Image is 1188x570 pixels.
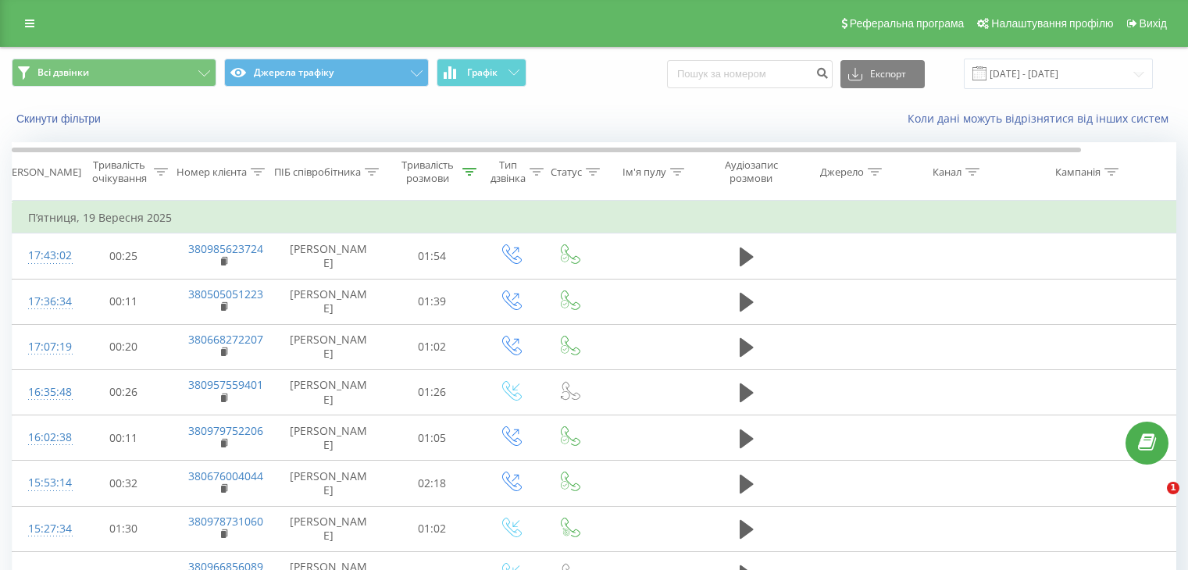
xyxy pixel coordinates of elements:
[177,166,247,179] div: Номер клієнта
[274,279,384,324] td: [PERSON_NAME]
[437,59,526,87] button: Графік
[274,166,361,179] div: ПІБ співробітника
[274,324,384,369] td: [PERSON_NAME]
[188,332,263,347] a: 380668272207
[467,67,498,78] span: Графік
[384,369,481,415] td: 01:26
[397,159,458,185] div: Тривалість розмови
[75,506,173,551] td: 01:30
[28,332,59,362] div: 17:07:19
[491,159,526,185] div: Тип дзвінка
[820,166,864,179] div: Джерело
[1167,482,1179,494] span: 1
[224,59,429,87] button: Джерела трафіку
[188,514,263,529] a: 380978731060
[713,159,789,185] div: Аудіозапис розмови
[274,461,384,506] td: [PERSON_NAME]
[850,17,965,30] span: Реферальна програма
[28,287,59,317] div: 17:36:34
[384,506,481,551] td: 01:02
[88,159,150,185] div: Тривалість очікування
[188,377,263,392] a: 380957559401
[274,369,384,415] td: [PERSON_NAME]
[384,461,481,506] td: 02:18
[384,279,481,324] td: 01:39
[551,166,582,179] div: Статус
[28,468,59,498] div: 15:53:14
[12,112,109,126] button: Скинути фільтри
[12,59,216,87] button: Всі дзвінки
[75,233,173,279] td: 00:25
[384,233,481,279] td: 01:54
[1055,166,1101,179] div: Кампанія
[188,241,263,256] a: 380985623724
[274,415,384,461] td: [PERSON_NAME]
[188,287,263,301] a: 380505051223
[840,60,925,88] button: Експорт
[384,415,481,461] td: 01:05
[75,324,173,369] td: 00:20
[75,415,173,461] td: 00:11
[623,166,666,179] div: Ім'я пулу
[28,422,59,453] div: 16:02:38
[28,377,59,408] div: 16:35:48
[28,514,59,544] div: 15:27:34
[28,240,59,271] div: 17:43:02
[1135,482,1172,519] iframe: Intercom live chat
[188,468,263,483] a: 380676004044
[908,111,1176,126] a: Коли дані можуть відрізнятися вiд інших систем
[2,166,81,179] div: [PERSON_NAME]
[75,369,173,415] td: 00:26
[274,233,384,279] td: [PERSON_NAME]
[188,423,263,438] a: 380979752206
[667,60,833,88] input: Пошук за номером
[75,461,173,506] td: 00:32
[1140,17,1167,30] span: Вихід
[991,17,1113,30] span: Налаштування профілю
[37,66,89,79] span: Всі дзвінки
[274,506,384,551] td: [PERSON_NAME]
[75,279,173,324] td: 00:11
[384,324,481,369] td: 01:02
[933,166,961,179] div: Канал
